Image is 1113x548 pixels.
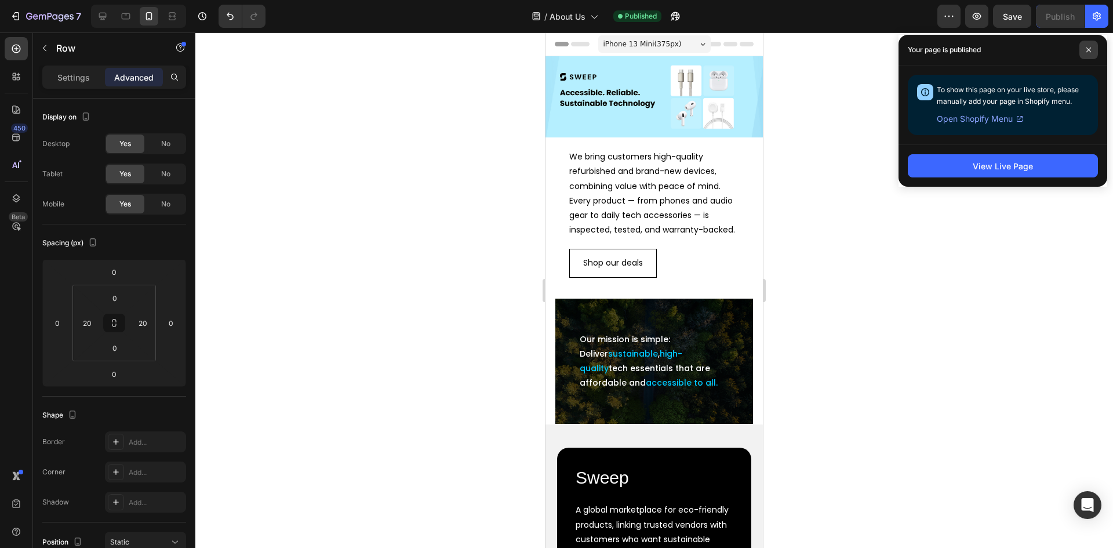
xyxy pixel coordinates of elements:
[1046,10,1075,23] div: Publish
[42,235,100,251] div: Spacing (px)
[937,85,1079,106] span: To show this page on your live store, please manually add your page in Shopify menu.
[9,212,28,222] div: Beta
[161,199,170,209] span: No
[114,71,154,84] p: Advanced
[625,11,657,21] span: Published
[993,5,1031,28] button: Save
[42,437,65,447] div: Border
[103,365,126,383] input: 0
[76,9,81,23] p: 7
[119,139,131,149] span: Yes
[1036,5,1085,28] button: Publish
[110,538,129,546] span: Static
[1074,491,1101,519] div: Open Intercom Messenger
[908,154,1098,177] button: View Live Page
[11,124,28,133] div: 450
[161,139,170,149] span: No
[119,199,131,209] span: Yes
[129,437,183,448] div: Add...
[545,32,763,548] iframe: To enrich screen reader interactions, please activate Accessibility in Grammarly extension settings
[544,10,547,23] span: /
[42,139,70,149] div: Desktop
[42,467,66,477] div: Corner
[119,169,131,179] span: Yes
[42,199,64,209] div: Mobile
[5,5,86,28] button: 7
[42,169,63,179] div: Tablet
[973,160,1033,172] div: View Live Page
[56,41,155,55] p: Row
[550,10,585,23] span: About Us
[219,5,265,28] div: Undo/Redo
[129,498,183,508] div: Add...
[162,314,180,332] input: 0
[42,110,93,125] div: Display on
[42,408,79,423] div: Shape
[1003,12,1022,21] span: Save
[103,263,126,281] input: 0
[134,314,151,332] input: 20px
[57,71,90,84] p: Settings
[103,339,126,357] input: 0px
[78,314,96,332] input: 20px
[908,44,981,56] p: Your page is published
[42,497,69,507] div: Shadow
[129,467,183,478] div: Add...
[49,314,66,332] input: 0
[103,289,126,307] input: 0px
[937,112,1013,126] span: Open Shopify Menu
[161,169,170,179] span: No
